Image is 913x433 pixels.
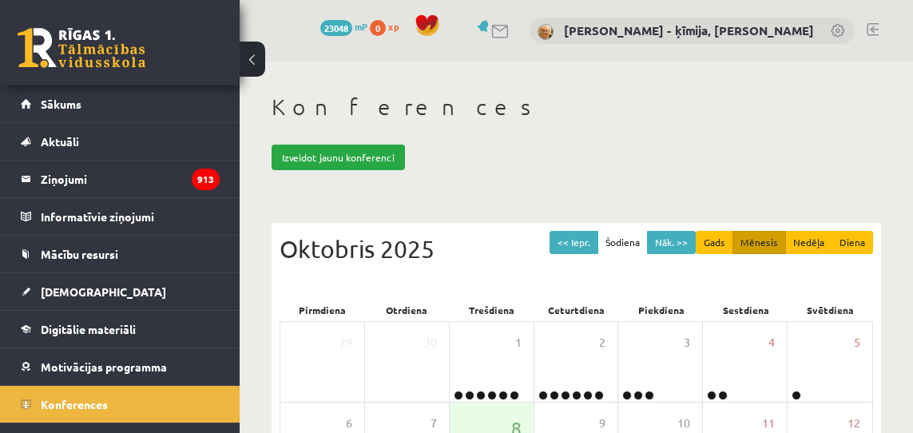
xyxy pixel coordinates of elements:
span: Mācību resursi [41,247,118,261]
span: Konferences [41,397,108,411]
a: [PERSON_NAME] - ķīmija, [PERSON_NAME] [564,22,814,38]
a: 0 xp [370,20,407,33]
span: 0 [370,20,386,36]
span: Digitālie materiāli [41,322,136,336]
span: 10 [677,415,690,432]
div: Pirmdiena [280,299,364,321]
button: Šodiena [597,231,648,254]
span: Sākums [41,97,81,111]
a: Ziņojumi913 [21,161,220,197]
span: mP [355,20,367,33]
a: Izveidot jaunu konferenci [272,145,405,170]
span: 12 [848,415,860,432]
span: 30 [424,334,437,352]
span: 29 [339,334,352,352]
a: Informatīvie ziņojumi [21,198,220,235]
legend: Informatīvie ziņojumi [41,198,220,235]
button: Nāk. >> [647,231,696,254]
div: Trešdiena [449,299,534,321]
span: 6 [346,415,352,432]
div: Svētdiena [788,299,873,321]
span: 11 [762,415,775,432]
i: 913 [192,169,220,190]
div: Otrdiena [364,299,449,321]
a: Digitālie materiāli [21,311,220,348]
img: Dzintra Birska - ķīmija, ķīmija II [538,24,554,40]
legend: Ziņojumi [41,161,220,197]
span: 3 [684,334,690,352]
div: Oktobris 2025 [280,231,873,267]
h1: Konferences [272,93,881,121]
button: Gads [696,231,733,254]
span: Motivācijas programma [41,360,167,374]
a: Aktuāli [21,123,220,160]
span: 7 [431,415,437,432]
span: Aktuāli [41,134,79,149]
a: Konferences [21,386,220,423]
div: Piekdiena [619,299,704,321]
button: << Iepr. [550,231,598,254]
a: 23048 mP [320,20,367,33]
span: xp [388,20,399,33]
a: [DEMOGRAPHIC_DATA] [21,273,220,310]
div: Sestdiena [704,299,788,321]
button: Nedēļa [785,231,832,254]
span: 2 [599,334,605,352]
button: Mēnesis [732,231,786,254]
span: 9 [599,415,605,432]
span: 5 [854,334,860,352]
span: 23048 [320,20,352,36]
a: Sākums [21,85,220,122]
button: Diena [832,231,873,254]
a: Rīgas 1. Tālmācības vidusskola [18,28,145,68]
a: Mācību resursi [21,236,220,272]
a: Motivācijas programma [21,348,220,385]
span: 1 [515,334,522,352]
div: Ceturtdiena [534,299,618,321]
span: [DEMOGRAPHIC_DATA] [41,284,166,299]
span: 4 [768,334,775,352]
